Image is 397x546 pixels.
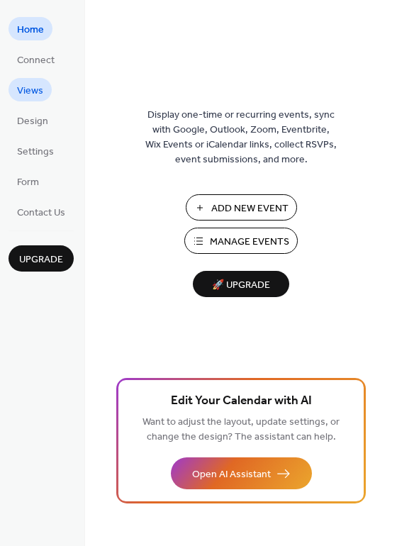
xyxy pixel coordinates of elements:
a: Form [9,169,47,193]
span: Connect [17,53,55,68]
a: Views [9,78,52,101]
a: Settings [9,139,62,162]
span: Settings [17,145,54,160]
a: Home [9,17,52,40]
span: Add New Event [211,201,289,216]
span: Open AI Assistant [192,467,271,482]
button: Add New Event [186,194,297,221]
span: Upgrade [19,252,63,267]
button: 🚀 Upgrade [193,271,289,297]
a: Contact Us [9,200,74,223]
span: Home [17,23,44,38]
span: Design [17,114,48,129]
span: Want to adjust the layout, update settings, or change the design? The assistant can help. [142,413,340,447]
span: Views [17,84,43,99]
span: Edit Your Calendar with AI [171,391,312,411]
a: Connect [9,48,63,71]
button: Open AI Assistant [171,457,312,489]
button: Upgrade [9,245,74,272]
span: Display one-time or recurring events, sync with Google, Outlook, Zoom, Eventbrite, Wix Events or ... [145,108,337,167]
span: Manage Events [210,235,289,250]
span: Form [17,175,39,190]
span: 🚀 Upgrade [201,276,281,295]
button: Manage Events [184,228,298,254]
a: Design [9,108,57,132]
span: Contact Us [17,206,65,221]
